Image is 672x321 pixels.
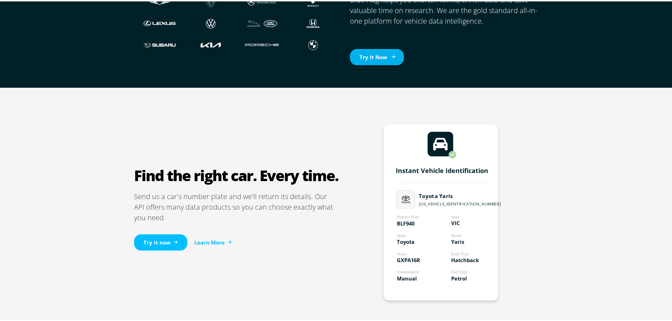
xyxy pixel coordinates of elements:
a: Learn More [194,237,232,245]
tspan: VIC [451,218,460,226]
tspan: Model [451,232,462,236]
tspan: Make [397,232,406,236]
a: Try It Now [350,48,404,64]
img: Subaru logo [141,37,178,50]
img: Lexus logo [141,16,178,29]
p: Send us a car's number plate and we'll return its details. Our API offers many data products so y... [134,190,339,222]
tspan: GXPA16R [397,255,420,262]
tspan: Number Plate [397,214,419,218]
img: Honda logo [295,16,332,29]
tspan: Toyota [397,237,414,244]
tspan: [US_VEHICLE_IDENTIFICATION_NUMBER] [419,200,501,205]
h2: Find the right car. Every time. [134,165,339,183]
tspan: Hatchback [451,255,479,262]
tspan: Manual [397,273,417,280]
img: Porshce logo [243,37,280,50]
tspan: Instant Vehicle Identification [396,165,488,173]
tspan: Yaris [451,237,464,244]
tspan: Toyota Yaris [419,191,453,198]
a: Try it now [134,233,187,249]
tspan: BLF940 [397,218,414,226]
tspan: Series [397,251,407,255]
img: JLR logo [243,16,280,29]
img: Kia logo [192,37,229,50]
img: Volkswagen logo [192,16,229,29]
tspan: Body Type [451,251,469,255]
tspan: Petrol [451,273,467,280]
img: BMW logo [295,37,332,50]
tspan: State [451,214,459,218]
tspan: Fuel Type [451,269,467,273]
tspan: Transmission [397,269,419,273]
